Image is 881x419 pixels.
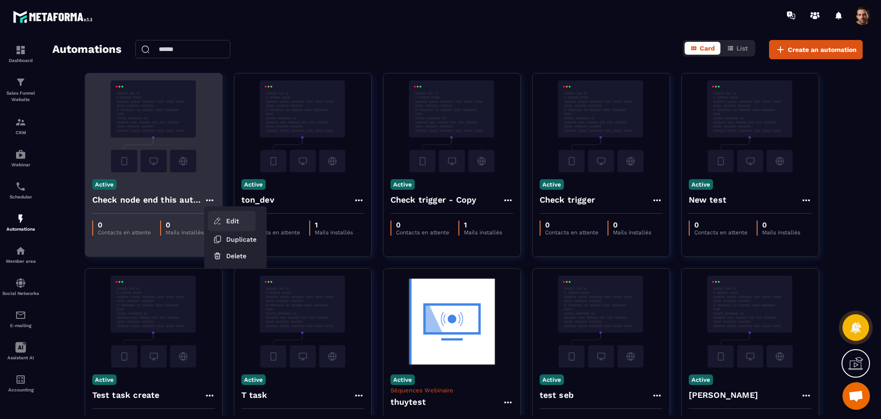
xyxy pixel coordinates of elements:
[613,221,651,229] p: 0
[762,229,800,236] p: Mails installés
[762,221,800,229] p: 0
[2,70,39,110] a: formationformationSales Funnel Website
[689,193,727,206] h4: New test
[540,374,564,385] p: Active
[2,110,39,142] a: formationformationCRM
[2,259,39,264] p: Member area
[788,45,857,54] span: Create an automation
[540,389,574,402] h4: test seb
[92,80,215,172] img: automation-background
[390,396,426,408] h4: thuytest
[2,174,39,206] a: schedulerschedulerScheduler
[2,142,39,174] a: automationsautomationsWebinar
[2,206,39,238] a: automationsautomationsAutomations
[540,179,564,190] p: Active
[13,8,95,25] img: logo
[2,38,39,70] a: formationformationDashboard
[540,80,663,172] img: automation-background
[15,213,26,224] img: automations
[700,45,715,52] span: Card
[15,77,26,88] img: formation
[2,58,39,63] p: Dashboard
[241,389,268,402] h4: T task
[247,229,300,236] p: Contacts en attente
[2,194,39,199] p: Scheduler
[613,229,651,236] p: Mails installés
[166,229,204,236] p: Mails installés
[92,276,215,368] img: automation-background
[540,193,596,206] h4: Check trigger
[15,117,26,128] img: formation
[2,238,39,271] a: automationsautomationsMember area
[396,229,449,236] p: Contacts en attente
[247,221,300,229] p: 0
[2,291,39,296] p: Social Networks
[241,179,266,190] p: Active
[694,221,747,229] p: 0
[2,367,39,399] a: accountantaccountantAccounting
[92,374,117,385] p: Active
[390,374,415,385] p: Active
[2,323,39,328] p: E-mailing
[15,277,26,289] img: social-network
[545,229,598,236] p: Contacts en attente
[2,130,39,135] p: CRM
[689,374,713,385] p: Active
[98,229,151,236] p: Contacts en attente
[2,335,39,367] a: Assistant AI
[694,229,747,236] p: Contacts en attente
[2,226,39,232] p: Automations
[689,80,812,172] img: automation-background
[92,179,117,190] p: Active
[315,229,353,236] p: Mails installés
[685,42,720,55] button: Card
[390,179,415,190] p: Active
[208,231,263,248] button: Duplicate
[2,271,39,303] a: social-networksocial-networkSocial Networks
[208,248,263,264] button: Delete
[2,387,39,392] p: Accounting
[15,181,26,192] img: scheduler
[464,221,502,229] p: 1
[736,45,748,52] span: List
[92,193,204,206] h4: Check node end this automation
[52,40,122,59] h2: Automations
[2,303,39,335] a: emailemailE-mailing
[98,221,151,229] p: 0
[15,45,26,56] img: formation
[842,382,870,410] div: Mở cuộc trò chuyện
[2,162,39,167] p: Webinar
[689,179,713,190] p: Active
[315,221,353,229] p: 1
[15,310,26,321] img: email
[721,42,753,55] button: List
[689,389,758,402] h4: [PERSON_NAME]
[396,221,449,229] p: 0
[464,229,502,236] p: Mails installés
[166,221,204,229] p: 0
[2,90,39,103] p: Sales Funnel Website
[769,40,863,59] button: Create an automation
[15,374,26,385] img: accountant
[2,355,39,360] p: Assistant AI
[390,80,513,172] img: automation-background
[689,276,812,368] img: automation-background
[390,387,513,394] p: Séquences Webinaire
[208,211,256,231] a: Edit
[390,276,513,368] img: automation-background
[545,221,598,229] p: 0
[241,276,364,368] img: automation-background
[92,389,160,402] h4: Test task create
[241,374,266,385] p: Active
[241,80,364,172] img: automation-background
[241,193,274,206] h4: ton_dev
[540,276,663,368] img: automation-background
[390,193,477,206] h4: Check trigger - Copy
[15,149,26,160] img: automations
[15,245,26,256] img: automations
